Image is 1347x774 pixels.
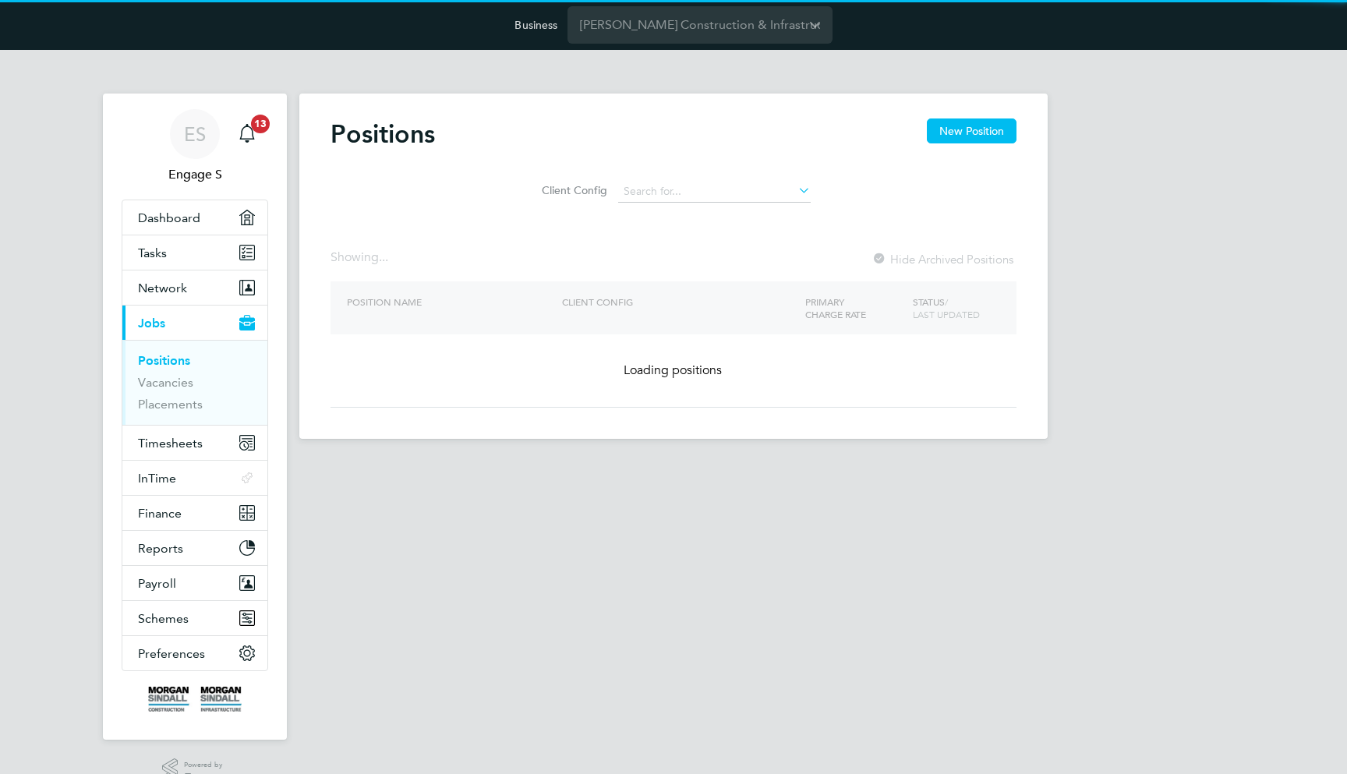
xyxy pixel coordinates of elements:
span: Schemes [138,611,189,626]
label: Client Config [537,183,607,197]
button: Payroll [122,566,267,600]
div: Jobs [122,340,267,425]
span: Engage S [122,165,268,184]
button: Network [122,270,267,305]
nav: Main navigation [103,94,287,740]
a: ESEngage S [122,109,268,184]
span: 13 [251,115,270,133]
label: Business [514,18,557,32]
button: InTime [122,461,267,495]
label: Hide Archived Positions [871,252,1013,267]
a: Vacancies [138,375,193,390]
button: Timesheets [122,426,267,460]
div: Showing [331,249,391,266]
span: Finance [138,506,182,521]
input: Search for... [618,181,811,203]
button: Schemes [122,601,267,635]
span: Jobs [138,316,165,330]
span: ... [379,249,388,265]
span: Tasks [138,246,167,260]
button: Jobs [122,306,267,340]
a: Dashboard [122,200,267,235]
span: Network [138,281,187,295]
span: Powered by [184,758,228,772]
button: Finance [122,496,267,530]
button: Reports [122,531,267,565]
span: Timesheets [138,436,203,451]
span: Dashboard [138,210,200,225]
a: 13 [232,109,263,159]
span: ES [184,124,206,144]
span: Preferences [138,646,205,661]
a: Go to home page [122,687,268,712]
button: New Position [927,118,1016,143]
a: Positions [138,353,190,368]
span: Reports [138,541,183,556]
a: Placements [138,397,203,412]
span: InTime [138,471,176,486]
img: morgansindall-logo-retina.png [148,687,242,712]
h2: Positions [331,118,435,150]
a: Tasks [122,235,267,270]
button: Preferences [122,636,267,670]
span: Payroll [138,576,176,591]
